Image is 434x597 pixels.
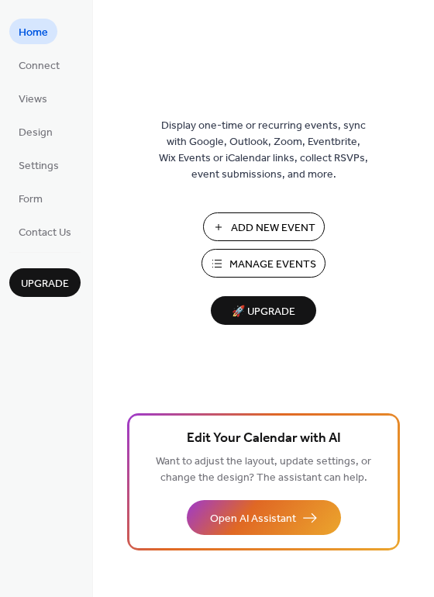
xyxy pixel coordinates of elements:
[19,225,71,241] span: Contact Us
[203,212,325,241] button: Add New Event
[9,19,57,44] a: Home
[19,158,59,174] span: Settings
[9,185,52,211] a: Form
[231,220,315,236] span: Add New Event
[9,152,68,178] a: Settings
[201,249,325,278] button: Manage Events
[9,52,69,78] a: Connect
[210,511,296,527] span: Open AI Assistant
[211,296,316,325] button: 🚀 Upgrade
[9,268,81,297] button: Upgrade
[19,192,43,208] span: Form
[187,500,341,535] button: Open AI Assistant
[19,25,48,41] span: Home
[9,219,81,244] a: Contact Us
[156,451,371,488] span: Want to adjust the layout, update settings, or change the design? The assistant can help.
[9,85,57,111] a: Views
[19,91,47,108] span: Views
[220,302,307,323] span: 🚀 Upgrade
[229,257,316,273] span: Manage Events
[19,58,60,74] span: Connect
[187,428,341,450] span: Edit Your Calendar with AI
[159,118,368,183] span: Display one-time or recurring events, sync with Google, Outlook, Zoom, Eventbrite, Wix Events or ...
[9,119,62,144] a: Design
[21,276,69,292] span: Upgrade
[19,125,53,141] span: Design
